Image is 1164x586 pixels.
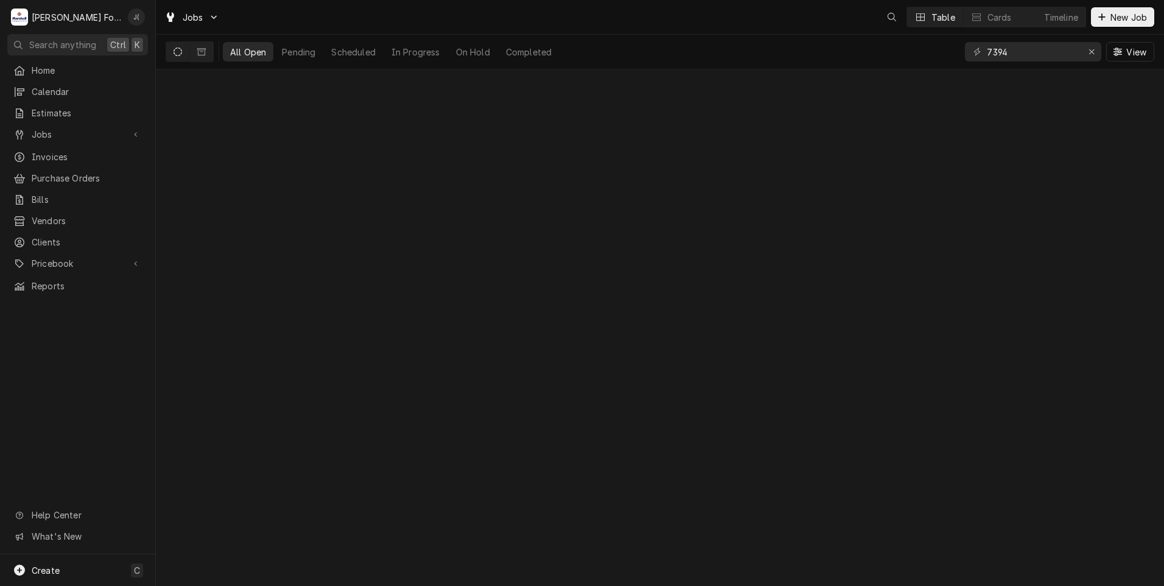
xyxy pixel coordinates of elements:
[134,564,140,577] span: C
[32,257,124,270] span: Pricebook
[11,9,28,26] div: Marshall Food Equipment Service's Avatar
[882,7,902,27] button: Open search
[1106,42,1154,62] button: View
[32,214,142,227] span: Vendors
[32,565,60,576] span: Create
[506,46,552,58] div: Completed
[391,46,440,58] div: In Progress
[32,193,142,206] span: Bills
[32,64,142,77] span: Home
[32,107,142,119] span: Estimates
[29,38,96,51] span: Search anything
[128,9,145,26] div: J(
[7,34,148,55] button: Search anythingCtrlK
[1124,46,1149,58] span: View
[7,60,148,80] a: Home
[456,46,490,58] div: On Hold
[1082,42,1101,62] button: Erase input
[110,38,126,51] span: Ctrl
[1044,11,1078,24] div: Timeline
[7,103,148,123] a: Estimates
[11,9,28,26] div: M
[987,11,1012,24] div: Cards
[230,46,266,58] div: All Open
[183,11,203,24] span: Jobs
[32,280,142,292] span: Reports
[32,85,142,98] span: Calendar
[331,46,375,58] div: Scheduled
[282,46,315,58] div: Pending
[7,211,148,231] a: Vendors
[7,253,148,274] a: Go to Pricebook
[7,124,148,144] a: Go to Jobs
[32,236,142,249] span: Clients
[32,128,124,141] span: Jobs
[7,505,148,525] a: Go to Help Center
[7,147,148,167] a: Invoices
[32,509,141,521] span: Help Center
[987,42,1078,62] input: Keyword search
[128,9,145,26] div: Jeff Debigare (109)'s Avatar
[135,38,140,51] span: K
[7,276,148,296] a: Reports
[7,526,148,546] a: Go to What's New
[32,150,142,163] span: Invoices
[32,11,121,24] div: [PERSON_NAME] Food Equipment Service
[32,530,141,543] span: What's New
[7,189,148,210] a: Bills
[931,11,955,24] div: Table
[7,168,148,188] a: Purchase Orders
[7,232,148,252] a: Clients
[160,7,224,27] a: Go to Jobs
[32,172,142,185] span: Purchase Orders
[1091,7,1154,27] button: New Job
[1108,11,1149,24] span: New Job
[7,82,148,102] a: Calendar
